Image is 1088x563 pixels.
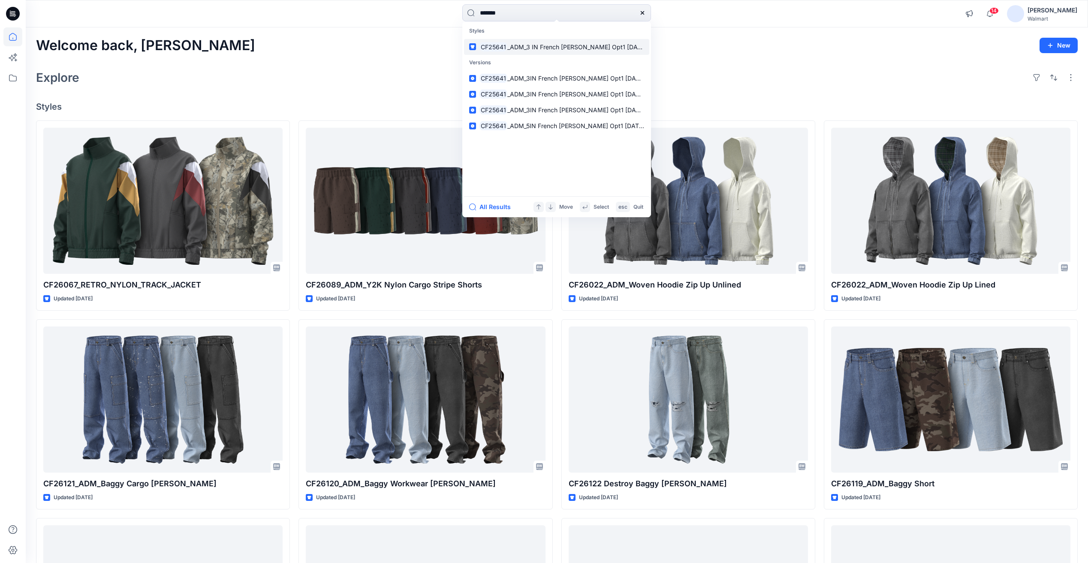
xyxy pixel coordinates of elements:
a: CF25641_ADM_5IN French [PERSON_NAME] Opt1 [DATE] [464,118,649,134]
p: Updated [DATE] [316,294,355,303]
p: CF26022_ADM_Woven Hoodie Zip Up Unlined [569,279,808,291]
a: CF25641_ADM_3IN French [PERSON_NAME] Opt1 [DATE] [464,102,649,118]
h4: Styles [36,102,1078,112]
div: Walmart [1028,15,1077,22]
p: CF26121_ADM_Baggy Cargo [PERSON_NAME] [43,478,283,490]
p: esc [618,203,627,212]
a: CF26067_RETRO_NYLON_TRACK_JACKET [43,128,283,274]
p: Updated [DATE] [579,294,618,303]
h2: Welcome back, [PERSON_NAME] [36,38,255,54]
p: CF26120_ADM_Baggy Workwear [PERSON_NAME] [306,478,545,490]
mark: CF25641 [479,42,507,52]
mark: CF25641 [479,121,507,131]
p: Quit [633,203,643,212]
p: Updated [DATE] [579,493,618,502]
p: Updated [DATE] [54,493,93,502]
p: CF26067_RETRO_NYLON_TRACK_JACKET [43,279,283,291]
a: CF26122 Destroy Baggy Jean [569,326,808,473]
p: Updated [DATE] [316,493,355,502]
p: CF26119_ADM_Baggy Short [831,478,1070,490]
p: CF26022_ADM_Woven Hoodie Zip Up Lined [831,279,1070,291]
button: All Results [469,202,516,212]
p: CF26089_ADM_Y2K Nylon Cargo Stripe Shorts [306,279,545,291]
span: _ADM_3IN French [PERSON_NAME] Opt1 [DATE] (1) [507,75,654,82]
p: Select [594,203,609,212]
p: Move [559,203,573,212]
span: _ADM_3IN French [PERSON_NAME] Opt1 [DATE] [507,106,645,114]
img: avatar [1007,5,1024,22]
p: Updated [DATE] [841,294,880,303]
a: CF26121_ADM_Baggy Cargo Jean [43,326,283,473]
h2: Explore [36,71,79,84]
button: New [1040,38,1078,53]
mark: CF25641 [479,105,507,115]
mark: CF25641 [479,89,507,99]
a: CF26120_ADM_Baggy Workwear Jean [306,326,545,473]
span: _ADM_5IN French [PERSON_NAME] Opt1 [DATE] [507,122,645,129]
span: _ADM_3IN French [PERSON_NAME] Opt1 [DATE] (1) [507,90,654,98]
a: CF26022_ADM_Woven Hoodie Zip Up Lined [831,128,1070,274]
span: 14 [989,7,999,14]
span: _ADM_3 IN French [PERSON_NAME] Opt1 [DATE] [507,43,647,51]
a: CF26089_ADM_Y2K Nylon Cargo Stripe Shorts [306,128,545,274]
a: CF26022_ADM_Woven Hoodie Zip Up Unlined [569,128,808,274]
mark: CF25641 [479,73,507,83]
a: CF25641_ADM_3 IN French [PERSON_NAME] Opt1 [DATE] [464,39,649,55]
p: CF26122 Destroy Baggy [PERSON_NAME] [569,478,808,490]
a: CF26119_ADM_Baggy Short [831,326,1070,473]
div: [PERSON_NAME] [1028,5,1077,15]
p: Versions [464,55,649,71]
a: CF25641_ADM_3IN French [PERSON_NAME] Opt1 [DATE] (1) [464,70,649,86]
a: CF25641_ADM_3IN French [PERSON_NAME] Opt1 [DATE] (1) [464,86,649,102]
p: Updated [DATE] [54,294,93,303]
p: Updated [DATE] [841,493,880,502]
p: Styles [464,23,649,39]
